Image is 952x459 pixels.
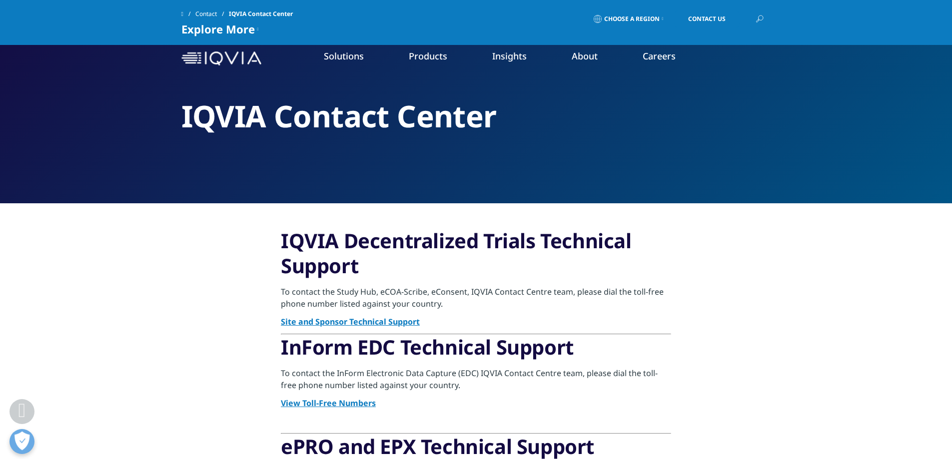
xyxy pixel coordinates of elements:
a: Contact Us [673,7,741,30]
button: Open Preferences [9,429,34,454]
p: To contact the Study Hub, eCOA-Scribe, eConsent, IQVIA Contact Centre team, please dial the toll-... [281,286,671,316]
h3: IQVIA Decentralized Trials Technical Support [281,228,671,286]
a: View Toll-Free Numbers [281,398,376,409]
p: To contact the InForm Electronic Data Capture (EDC) IQVIA Contact Centre team, please dial the to... [281,367,671,397]
h2: IQVIA Contact Center [181,97,771,135]
a: Solutions [324,50,364,62]
h3: InForm EDC Technical Support [281,335,671,367]
span: Contact Us [688,16,726,22]
img: IQVIA Healthcare Information Technology and Pharma Clinical Research Company [181,51,261,66]
a: Careers [643,50,676,62]
a: Site and Sponsor Technical Support [281,316,420,327]
nav: Primary [265,35,771,82]
a: About [572,50,598,62]
a: Products [409,50,447,62]
a: Insights [492,50,527,62]
span: Choose a Region [604,15,660,23]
